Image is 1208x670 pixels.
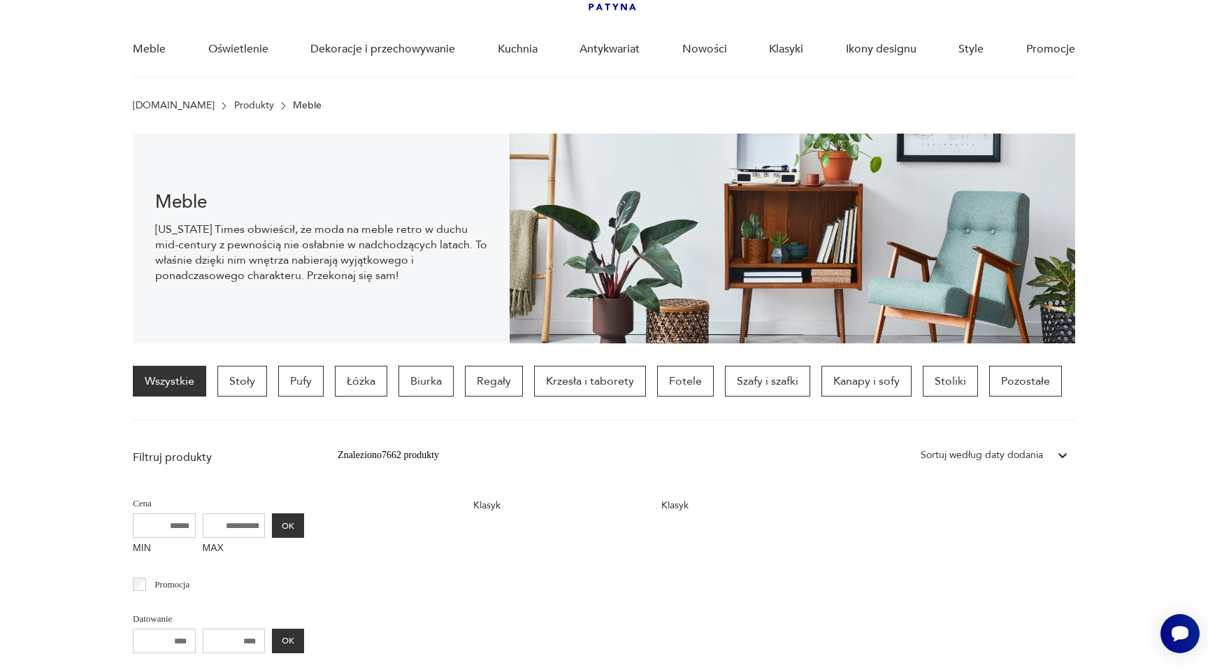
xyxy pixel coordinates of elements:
a: Kanapy i sofy [821,366,912,397]
a: Stoliki [923,366,978,397]
a: Wszystkie [133,366,206,397]
p: Datowanie [133,611,304,627]
p: Promocja [154,577,189,592]
a: Promocje [1026,22,1075,76]
a: Antykwariat [580,22,640,76]
a: Pozostałe [989,366,1062,397]
a: Łóżka [335,366,387,397]
a: Regały [465,366,523,397]
label: MIN [133,538,196,560]
a: Klasyki [769,22,803,76]
a: Krzesła i taborety [534,366,646,397]
a: Style [958,22,984,76]
p: [US_STATE] Times obwieścił, że moda na meble retro w duchu mid-century z pewnością nie osłabnie w... [155,222,487,283]
h1: Meble [155,194,487,211]
a: Stoły [217,366,267,397]
iframe: Smartsupp widget button [1160,614,1200,653]
a: Nowości [682,22,727,76]
a: Pufy [278,366,324,397]
label: MAX [203,538,266,560]
div: Znaleziono 7662 produkty [338,448,439,463]
a: Dekoracje i przechowywanie [310,22,455,76]
p: Meble [293,100,322,111]
img: Meble [510,134,1075,343]
a: Oświetlenie [208,22,268,76]
a: Ikony designu [846,22,916,76]
a: Fotele [657,366,714,397]
p: Filtruj produkty [133,450,304,465]
div: Sortuj według daty dodania [921,448,1043,463]
button: OK [272,629,304,653]
button: OK [272,513,304,538]
a: [DOMAIN_NAME] [133,100,215,111]
p: Cena [133,496,304,511]
a: Biurka [398,366,454,397]
a: Produkty [234,100,274,111]
a: Meble [133,22,166,76]
a: Kuchnia [498,22,538,76]
a: Szafy i szafki [725,366,810,397]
